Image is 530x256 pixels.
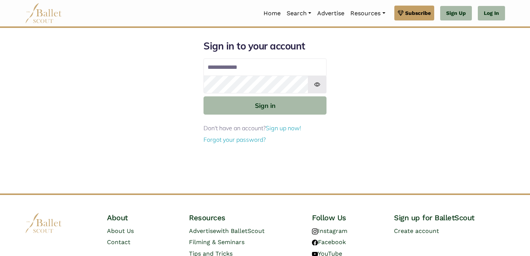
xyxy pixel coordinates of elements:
[478,6,505,21] a: Log In
[107,239,130,246] a: Contact
[284,6,314,21] a: Search
[312,239,346,246] a: Facebook
[107,213,177,223] h4: About
[107,227,134,234] a: About Us
[204,40,326,52] h1: Sign in to your account
[394,227,439,234] a: Create account
[204,124,326,133] p: Don't have an account?
[405,9,431,17] span: Subscribe
[216,227,265,234] span: with BalletScout
[312,228,318,234] img: instagram logo
[204,136,266,143] a: Forgot your password?
[394,213,505,223] h4: Sign up for BalletScout
[189,239,245,246] a: Filming & Seminars
[312,213,382,223] h4: Follow Us
[312,240,318,246] img: facebook logo
[266,124,301,132] a: Sign up now!
[189,213,300,223] h4: Resources
[261,6,284,21] a: Home
[25,213,62,233] img: logo
[204,96,326,115] button: Sign in
[312,227,347,234] a: Instagram
[440,6,472,21] a: Sign Up
[398,9,404,17] img: gem.svg
[347,6,388,21] a: Resources
[394,6,434,20] a: Subscribe
[314,6,347,21] a: Advertise
[189,227,265,234] a: Advertisewith BalletScout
